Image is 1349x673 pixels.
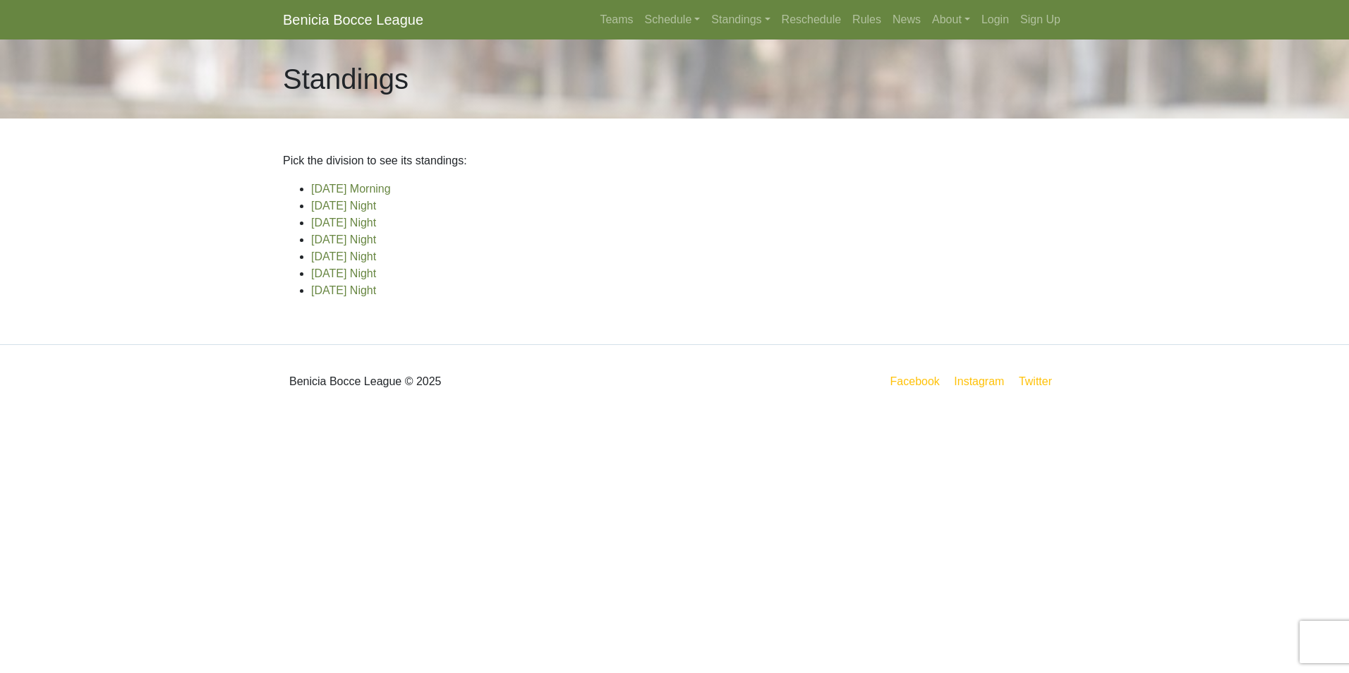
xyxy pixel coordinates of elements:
[272,356,674,407] div: Benicia Bocce League © 2025
[311,267,376,279] a: [DATE] Night
[311,200,376,212] a: [DATE] Night
[976,6,1015,34] a: Login
[1015,6,1066,34] a: Sign Up
[926,6,976,34] a: About
[311,250,376,262] a: [DATE] Night
[283,62,409,96] h1: Standings
[594,6,639,34] a: Teams
[311,183,391,195] a: [DATE] Morning
[706,6,775,34] a: Standings
[639,6,706,34] a: Schedule
[951,372,1007,390] a: Instagram
[283,152,1066,169] p: Pick the division to see its standings:
[888,372,943,390] a: Facebook
[311,234,376,245] a: [DATE] Night
[776,6,847,34] a: Reschedule
[887,6,926,34] a: News
[311,217,376,229] a: [DATE] Night
[283,6,423,34] a: Benicia Bocce League
[311,284,376,296] a: [DATE] Night
[847,6,887,34] a: Rules
[1016,372,1063,390] a: Twitter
